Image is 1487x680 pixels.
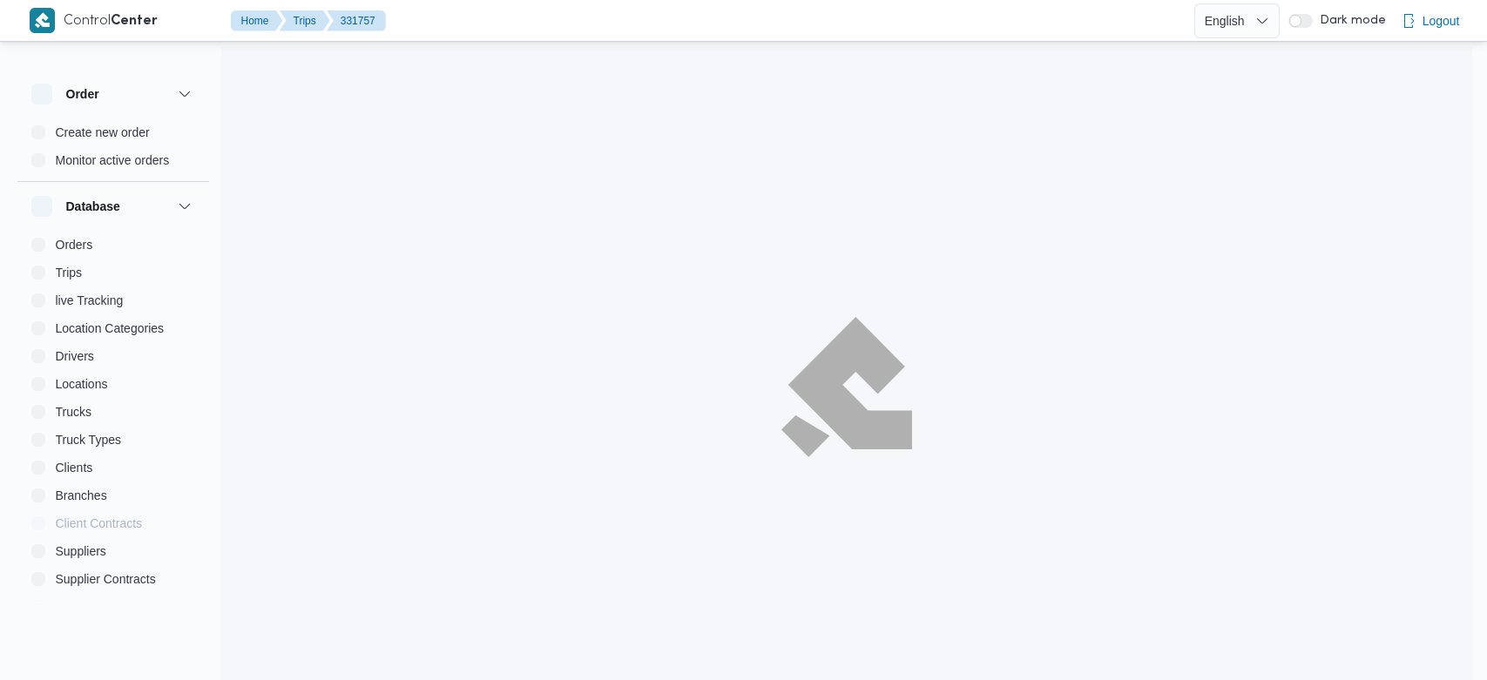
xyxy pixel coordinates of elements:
button: Drivers [24,342,202,370]
div: Order [17,118,209,181]
button: 331757 [327,10,386,31]
span: Logout [1423,10,1460,31]
button: Devices [24,593,202,621]
button: Database [31,196,195,217]
h3: Order [66,84,99,104]
button: Trips [24,259,202,286]
span: Devices [56,596,99,617]
span: Orders [56,234,93,255]
span: Client Contracts [56,513,143,534]
button: Order [31,84,195,104]
button: live Tracking [24,286,202,314]
span: Trips [56,262,83,283]
img: ILLA Logo [791,327,902,446]
button: Trips [280,10,330,31]
button: Locations [24,370,202,398]
button: Trucks [24,398,202,426]
button: Logout [1395,3,1467,38]
span: Monitor active orders [56,150,170,171]
img: X8yXhbKr1z7QwAAAABJRU5ErkJggg== [30,8,55,33]
button: Location Categories [24,314,202,342]
span: Truck Types [56,429,121,450]
button: Truck Types [24,426,202,454]
button: Home [231,10,283,31]
span: Create new order [56,122,150,143]
button: Clients [24,454,202,481]
span: Drivers [56,346,94,367]
span: live Tracking [56,290,124,311]
span: Clients [56,457,93,478]
button: Suppliers [24,537,202,565]
button: Monitor active orders [24,146,202,174]
span: Locations [56,374,108,394]
span: Suppliers [56,541,106,562]
button: Orders [24,231,202,259]
button: Client Contracts [24,509,202,537]
span: Supplier Contracts [56,569,156,589]
span: Branches [56,485,107,506]
span: Location Categories [56,318,165,339]
h3: Database [66,196,120,217]
button: Branches [24,481,202,509]
span: Dark mode [1313,14,1386,28]
div: Database [17,231,209,608]
button: Create new order [24,118,202,146]
b: Center [111,15,158,28]
button: Supplier Contracts [24,565,202,593]
span: Trucks [56,401,91,422]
